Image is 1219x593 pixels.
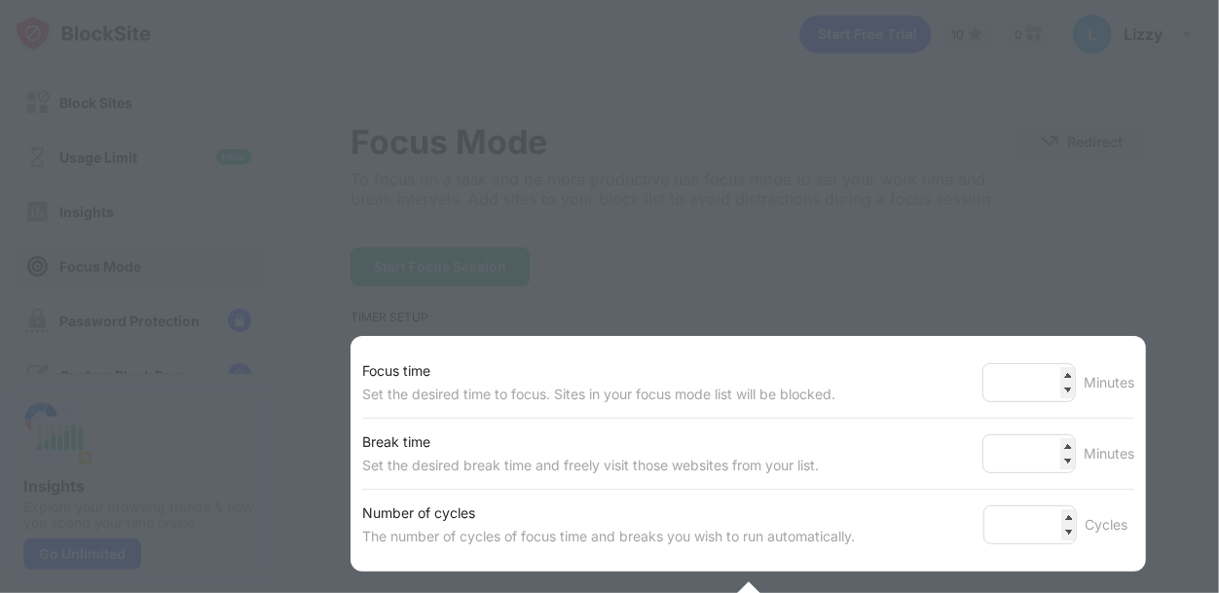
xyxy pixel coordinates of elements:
[1084,442,1134,465] div: Minutes
[362,501,855,525] div: Number of cycles
[362,383,835,406] div: Set the desired time to focus. Sites in your focus mode list will be blocked.
[362,359,835,383] div: Focus time
[1084,371,1134,394] div: Minutes
[362,430,819,454] div: Break time
[362,454,819,477] div: Set the desired break time and freely visit those websites from your list.
[362,525,855,548] div: The number of cycles of focus time and breaks you wish to run automatically.
[1085,513,1134,537] div: Cycles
